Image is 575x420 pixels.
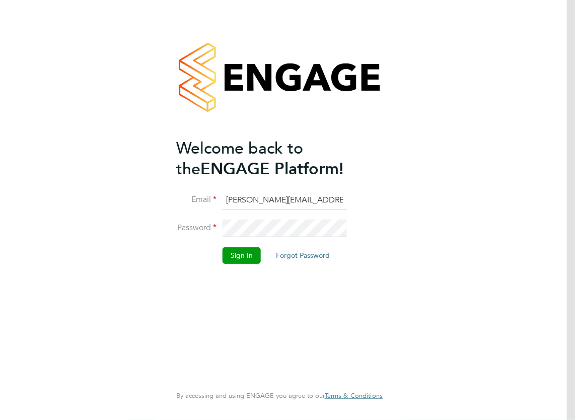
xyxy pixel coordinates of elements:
span: By accessing and using ENGAGE you agree to our [176,391,383,400]
button: Sign In [223,247,261,263]
a: Terms & Conditions [325,392,383,400]
h2: ENGAGE Platform! [176,138,373,179]
button: Forgot Password [268,247,338,263]
label: Email [176,194,217,205]
span: Welcome back to the [176,138,303,179]
label: Password [176,223,217,233]
input: Enter your work email... [223,191,347,209]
